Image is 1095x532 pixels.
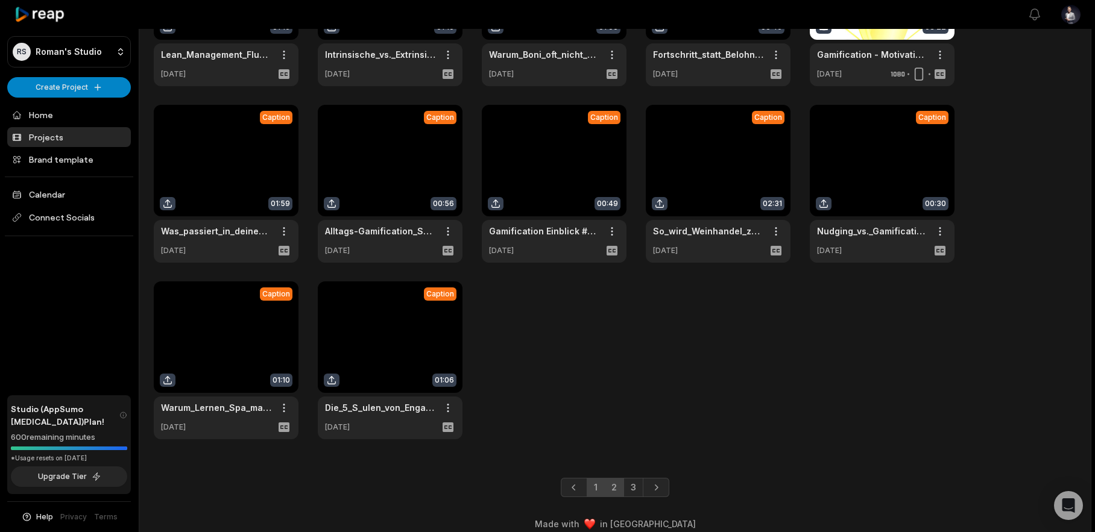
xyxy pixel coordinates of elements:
[11,454,127,463] div: *Usage resets on [DATE]
[36,512,53,522] span: Help
[817,48,928,61] a: Gamification - Motivation dank Fortschritt - Officium
[653,48,764,61] a: Fortschritt_statt_Belohnung-685e4cc33f9b316c369e45fd-framed
[161,401,272,414] a: Warum_Lernen_Spa_macht-6836e9814069cf3677ff3b32-framed-with-text
[11,431,127,443] div: 600 remaining minutes
[325,225,436,237] a: Alltags-Gamification_Spiele_berall-6836e9844069cf3677ff3b37-framed-with-text
[489,225,600,237] a: Gamification Einblick #2 - Idealismus - Materialismus
[21,512,53,522] button: Help
[623,478,643,497] a: Page 3
[11,402,119,428] span: Studio (AppSumo [MEDICAL_DATA]) Plan!
[489,48,600,61] a: Warum_Boni_oft_nicht_motivieren-680f332fb2ea3838a66f8a59-framed-with-text
[587,478,605,497] a: Page 1
[161,48,272,61] a: Lean_Management_Fluch_oder_Segen-680f334a494f1f56d0466ae5-final-subbed
[561,478,587,497] a: Previous page
[7,77,131,98] button: Create Project
[325,48,436,61] a: Intrinsische_vs._Extrinsische_Power-680f333eb2ea3838a66f8a5b-final-subbed
[7,207,131,228] span: Connect Socials
[161,225,272,237] a: Was_passiert_in_deinem_Gehirn-680f331eb2ea3838a66f8a58-framed-with-text
[36,46,102,57] p: Roman's Studio
[817,225,928,237] a: Nudging_vs._Gamification_Motivation-684098fe0c3ff4a7b3e3e711-framed-with-text
[60,512,87,522] a: Privacy
[13,43,31,61] div: RS
[584,519,595,530] img: heart emoji
[11,466,127,487] button: Upgrade Tier
[7,105,131,125] a: Home
[1054,491,1083,520] div: Open Intercom Messenger
[7,127,131,147] a: Projects
[604,478,624,497] a: Page 2 is your current page
[653,225,764,237] a: So_wird_Weinhandel_zum_Abenteuer-680f33d2b2ea3838a66f8a6b-framed-with-text
[7,184,131,204] a: Calendar
[7,149,131,169] a: Brand template
[325,401,436,414] a: Die_5_S_ulen_von_Engagement-6836e9844069cf3677ff3b38-framed-with-text
[643,478,669,497] a: Next page
[561,478,669,497] ul: Pagination
[150,518,1080,530] div: Made with in [GEOGRAPHIC_DATA]
[94,512,118,522] a: Terms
